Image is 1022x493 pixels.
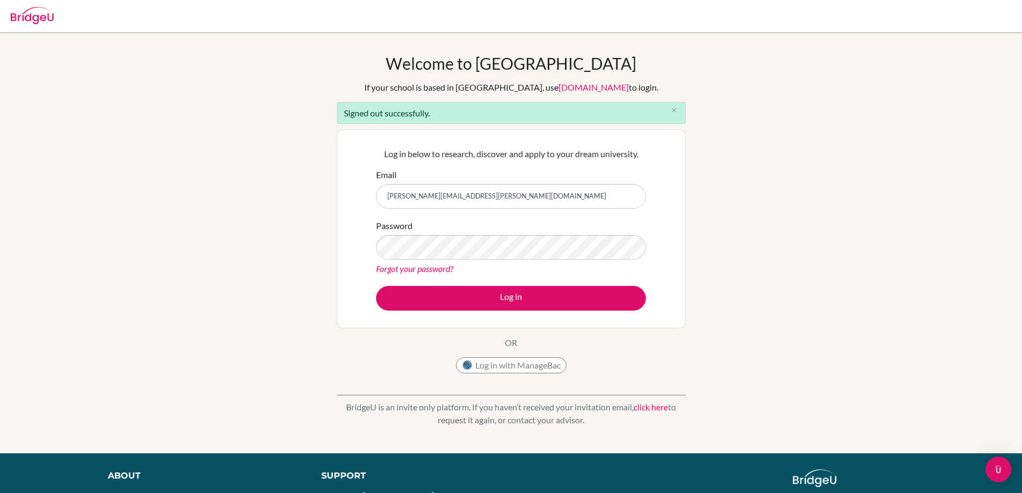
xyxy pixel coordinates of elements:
button: Log in [376,286,646,311]
button: Close [664,102,685,119]
label: Email [376,168,396,181]
div: About [108,469,297,482]
a: Forgot your password? [376,263,453,274]
div: Support [321,469,498,482]
div: Signed out successfully. [337,102,686,124]
a: [DOMAIN_NAME] [558,82,629,92]
p: BridgeU is an invite only platform. If you haven’t received your invitation email, to request it ... [337,401,686,426]
div: If your school is based in [GEOGRAPHIC_DATA], use to login. [364,81,658,94]
img: Bridge-U [11,7,54,24]
p: Log in below to research, discover and apply to your dream university. [376,148,646,160]
label: Password [376,219,413,232]
h1: Welcome to [GEOGRAPHIC_DATA] [386,54,636,73]
i: close [670,106,678,114]
img: logo_white@2x-f4f0deed5e89b7ecb1c2cc34c3e3d731f90f0f143d5ea2071677605dd97b5244.png [793,469,836,487]
button: Log in with ManageBac [456,357,567,373]
a: click here [634,402,668,412]
div: Open Intercom Messenger [986,457,1011,482]
p: OR [505,336,517,349]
